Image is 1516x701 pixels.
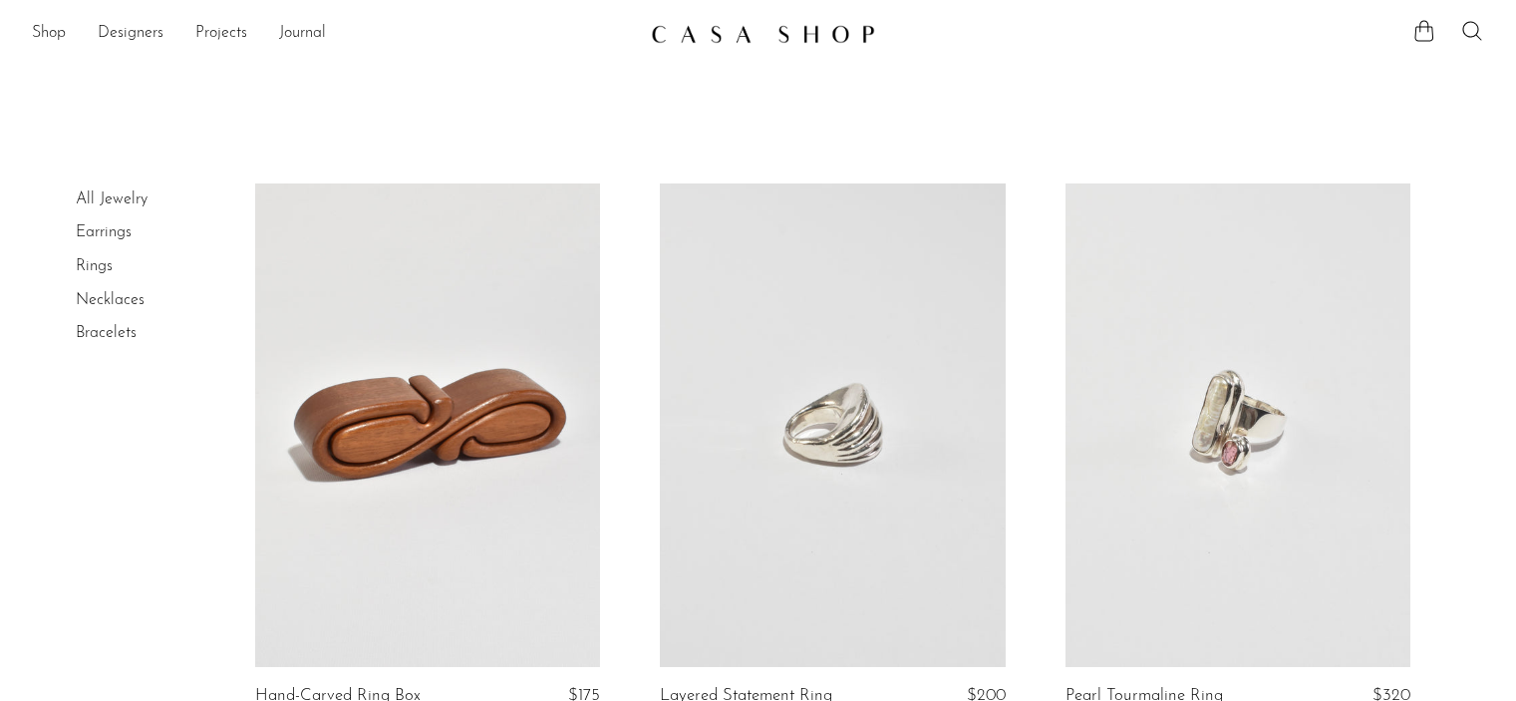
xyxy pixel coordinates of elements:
[32,17,635,51] nav: Desktop navigation
[32,17,635,51] ul: NEW HEADER MENU
[98,21,163,47] a: Designers
[76,224,132,240] a: Earrings
[195,21,247,47] a: Projects
[76,292,145,308] a: Necklaces
[76,191,148,207] a: All Jewelry
[279,21,326,47] a: Journal
[32,21,66,47] a: Shop
[76,258,113,274] a: Rings
[76,325,137,341] a: Bracelets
